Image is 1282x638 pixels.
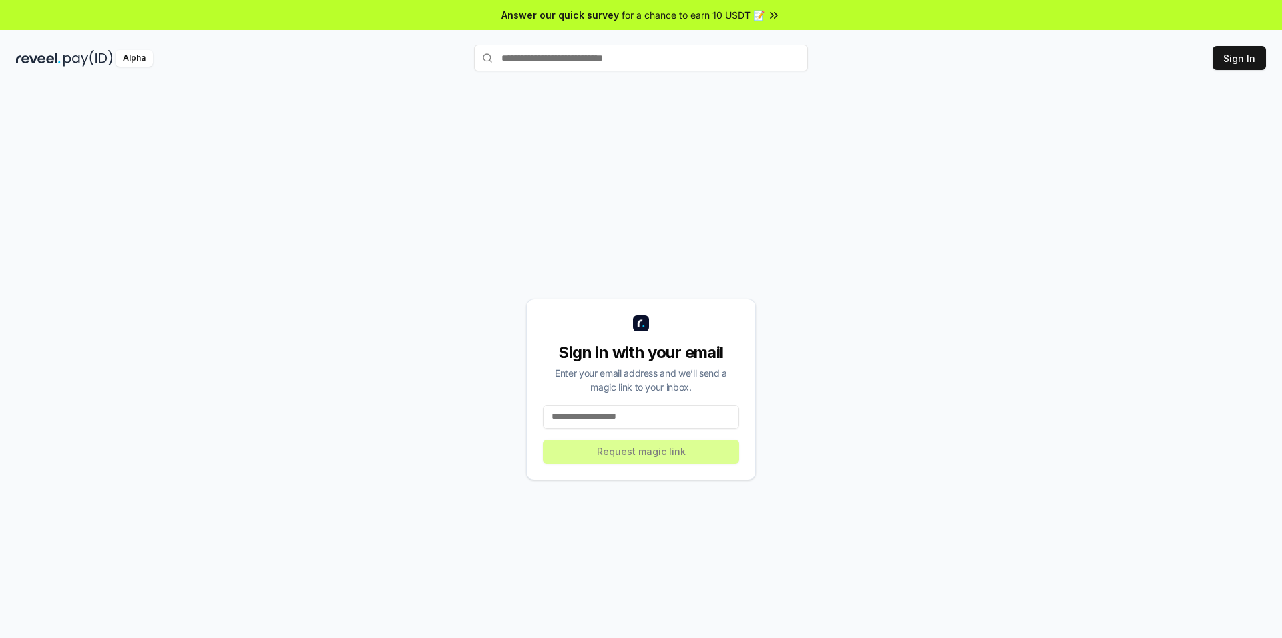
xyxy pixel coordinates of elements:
[543,366,739,394] div: Enter your email address and we’ll send a magic link to your inbox.
[501,8,619,22] span: Answer our quick survey
[16,50,61,67] img: reveel_dark
[1213,46,1266,70] button: Sign In
[543,342,739,363] div: Sign in with your email
[633,315,649,331] img: logo_small
[622,8,765,22] span: for a chance to earn 10 USDT 📝
[116,50,153,67] div: Alpha
[63,50,113,67] img: pay_id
